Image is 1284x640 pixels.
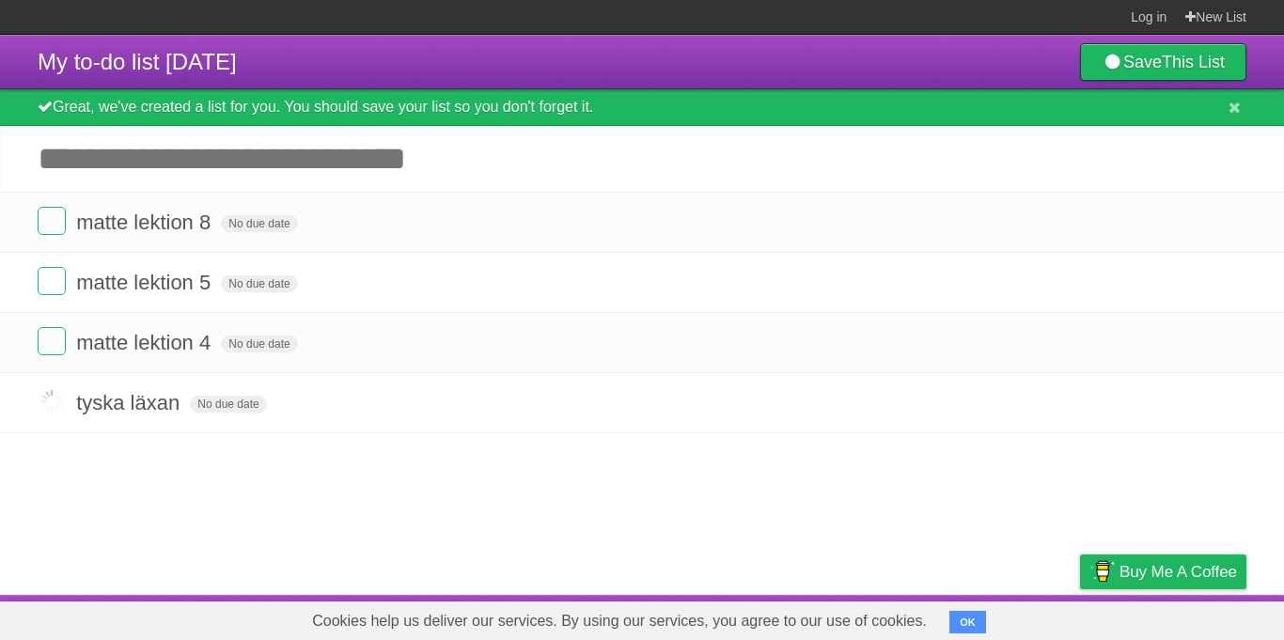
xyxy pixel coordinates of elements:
[221,275,297,292] span: No due date
[1089,555,1115,587] img: Buy me a coffee
[38,387,66,415] label: Done
[830,600,869,635] a: About
[892,600,968,635] a: Developers
[76,271,215,294] span: matte lektion 5
[1080,43,1246,81] a: SaveThis List
[221,336,297,352] span: No due date
[1056,600,1104,635] a: Privacy
[190,396,266,413] span: No due date
[992,600,1033,635] a: Terms
[76,211,215,234] span: matte lektion 8
[221,215,297,232] span: No due date
[1080,554,1246,589] a: Buy me a coffee
[38,49,237,74] span: My to-do list [DATE]
[76,331,215,354] span: matte lektion 4
[38,327,66,355] label: Done
[1120,555,1237,588] span: Buy me a coffee
[1128,600,1246,635] a: Suggest a feature
[1162,53,1225,71] b: This List
[38,267,66,295] label: Done
[38,207,66,235] label: Done
[293,602,946,640] span: Cookies help us deliver our services. By using our services, you agree to our use of cookies.
[76,391,184,414] span: tyska läxan
[949,611,986,633] button: OK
